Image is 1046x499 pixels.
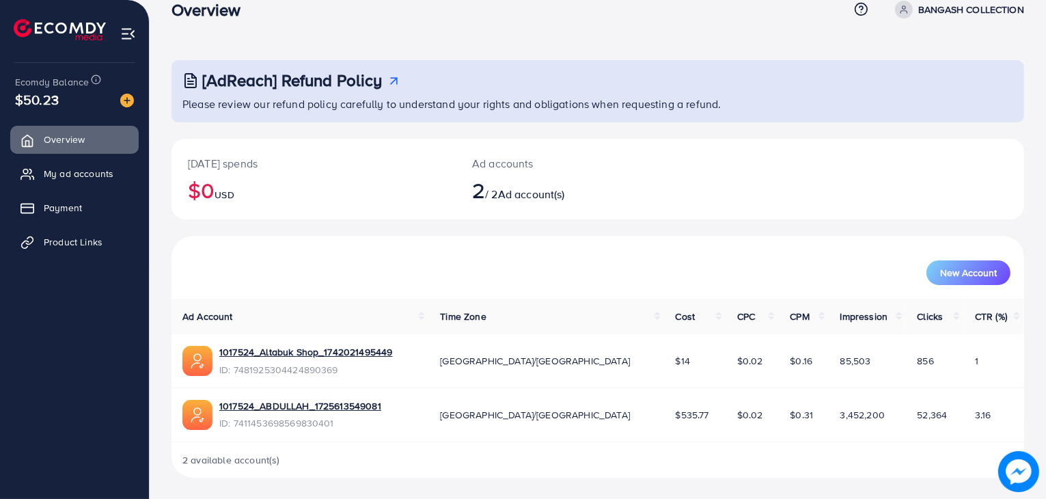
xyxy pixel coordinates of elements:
span: $14 [676,354,690,368]
span: $0.16 [790,354,812,368]
span: CTR (%) [975,310,1007,323]
span: $535.77 [676,408,709,422]
span: $50.23 [15,90,59,109]
span: 3.16 [975,408,991,422]
span: My ad accounts [44,167,113,180]
img: image [120,94,134,107]
span: 3,452,200 [840,408,885,422]
a: BANGASH COLLECTION [890,1,1024,18]
span: Clicks [918,310,944,323]
span: [GEOGRAPHIC_DATA]/[GEOGRAPHIC_DATA] [440,408,630,422]
span: Ad Account [182,310,233,323]
h3: [AdReach] Refund Policy [202,70,383,90]
a: Product Links [10,228,139,256]
img: menu [120,26,136,42]
span: CPM [790,310,809,323]
a: Payment [10,194,139,221]
a: 1017524_ABDULLAH_1725613549081 [219,399,381,413]
button: New Account [926,260,1010,285]
img: ic-ads-acc.e4c84228.svg [182,400,212,430]
p: [DATE] spends [188,155,439,172]
span: [GEOGRAPHIC_DATA]/[GEOGRAPHIC_DATA] [440,354,630,368]
span: $0.02 [737,408,763,422]
span: 2 available account(s) [182,453,280,467]
span: 1 [975,354,978,368]
span: $0.02 [737,354,763,368]
p: Please review our refund policy carefully to understand your rights and obligations when requesti... [182,96,1016,112]
a: Overview [10,126,139,153]
p: Ad accounts [472,155,652,172]
span: Overview [44,133,85,146]
img: image [998,451,1039,492]
span: Ad account(s) [498,187,565,202]
a: My ad accounts [10,160,139,187]
span: 2 [472,174,485,206]
img: ic-ads-acc.e4c84228.svg [182,346,212,376]
p: BANGASH COLLECTION [918,1,1024,18]
span: Payment [44,201,82,215]
span: Cost [676,310,696,323]
span: ID: 7411453698569830401 [219,416,381,430]
img: logo [14,19,106,40]
span: 52,364 [918,408,948,422]
span: Product Links [44,235,102,249]
span: New Account [940,268,997,278]
span: Time Zone [440,310,486,323]
a: 1017524_Altabuk Shop_1742021495449 [219,345,392,359]
span: Impression [840,310,888,323]
span: 856 [918,354,934,368]
span: Ecomdy Balance [15,75,89,89]
span: USD [215,188,234,202]
span: ID: 7481925304424890369 [219,363,392,377]
span: CPC [737,310,755,323]
span: 85,503 [840,354,871,368]
h2: $0 [188,177,439,203]
h2: / 2 [472,177,652,203]
span: $0.31 [790,408,813,422]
